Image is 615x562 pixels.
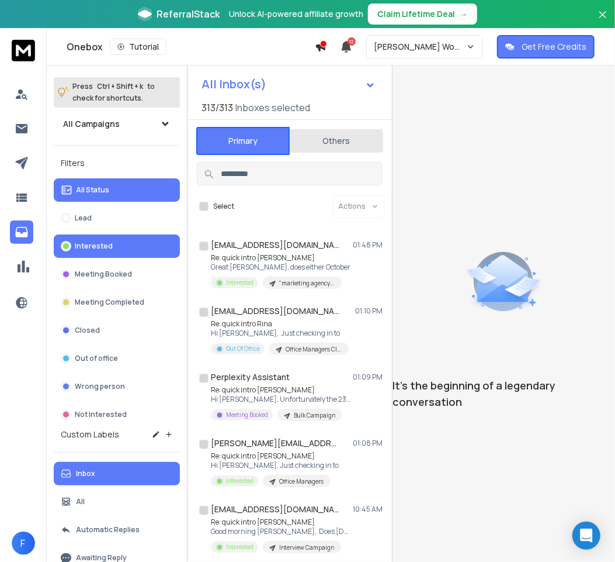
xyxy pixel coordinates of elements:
[211,305,339,317] h1: [EMAIL_ADDRESS][DOMAIN_NAME]
[353,373,383,382] p: 01:09 PM
[54,403,180,426] button: Not Interested
[75,298,144,307] p: Meeting Completed
[226,411,268,419] p: Meeting Booked
[12,532,35,555] button: F
[211,518,351,527] p: Re: quick intro [PERSON_NAME]
[95,80,145,93] span: Ctrl + Shift + k
[192,73,385,96] button: All Inbox(s)
[211,329,349,338] p: Hi [PERSON_NAME], Just checking in to
[226,543,253,551] p: Interested
[348,37,356,46] span: 12
[110,39,166,55] button: Tutorial
[211,527,351,536] p: Good morning [PERSON_NAME], Does [DATE]
[290,128,383,154] button: Others
[54,518,180,542] button: Automatic Replies
[497,35,595,58] button: Get Free Credits
[368,4,477,25] button: Claim Lifetime Deal→
[61,429,119,440] h3: Custom Labels
[572,522,600,550] div: Open Intercom Messenger
[355,306,383,316] p: 01:10 PM
[54,206,180,230] button: Lead
[211,504,339,515] h1: [EMAIL_ADDRESS][DOMAIN_NAME]
[75,382,125,391] p: Wrong person
[229,8,363,20] p: Unlock AI-powered affiliate growth
[211,263,350,272] p: Great [PERSON_NAME], does either October
[211,451,339,461] p: Re: quick intro [PERSON_NAME]
[54,347,180,370] button: Out of office
[54,291,180,314] button: Meeting Completed
[54,155,180,171] h3: Filters
[235,101,310,115] h3: Inboxes selected
[353,505,383,514] p: 10:45 AM
[211,253,350,263] p: Re: quick intro [PERSON_NAME]
[76,497,85,506] p: All
[76,469,95,478] p: Inbox
[75,326,100,335] p: Closed
[76,185,109,195] p: All Status
[211,395,351,404] p: Hi [PERSON_NAME], Unfortunately the 23rd
[72,81,155,104] p: Press to check for shortcuts.
[226,477,253,485] p: Interested
[201,101,233,115] span: 313 / 313
[75,213,92,223] p: Lead
[211,239,339,251] h1: [EMAIL_ADDRESS][DOMAIN_NAME]
[595,7,610,35] button: Close banner
[54,263,180,286] button: Meeting Booked
[460,8,468,20] span: →
[54,490,180,513] button: All
[75,242,113,251] p: Interested
[196,127,290,155] button: Primary
[157,7,220,21] span: ReferralStack
[392,377,615,410] p: It’s the beginning of a legendary conversation
[211,385,351,395] p: Re: quick intro [PERSON_NAME]
[213,202,234,211] label: Select
[75,270,132,279] p: Meeting Booked
[54,178,180,202] button: All Status
[294,411,335,420] p: Bulk Campaign
[279,543,334,552] p: Interview Campaign
[54,235,180,258] button: Interested
[226,278,253,287] p: Interested
[279,477,324,486] p: Office Managers
[211,437,339,449] h1: [PERSON_NAME][EMAIL_ADDRESS][DOMAIN_NAME]
[353,439,383,448] p: 01:08 PM
[353,240,383,250] p: 01:48 PM
[54,319,180,342] button: Closed
[75,410,127,419] p: Not Interested
[522,41,586,53] p: Get Free Credits
[67,39,315,55] div: Onebox
[54,112,180,136] button: All Campaigns
[201,78,266,90] h1: All Inbox(s)
[54,375,180,398] button: Wrong person
[63,118,120,130] h1: All Campaigns
[211,319,349,329] p: Re: quick intro Rina
[211,461,339,470] p: Hi [PERSON_NAME], Just checking in to
[76,525,140,535] p: Automatic Replies
[75,354,118,363] p: Out of office
[226,344,260,353] p: Out Of Office
[54,462,180,485] button: Inbox
[374,41,466,53] p: [PERSON_NAME] Workspace
[211,371,290,383] h1: Perplexity Assistant
[279,279,335,288] p: "marketing agency" | 11-500 | US ONLY | CXO/Owner/Partner
[286,345,342,354] p: Office Managers Clone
